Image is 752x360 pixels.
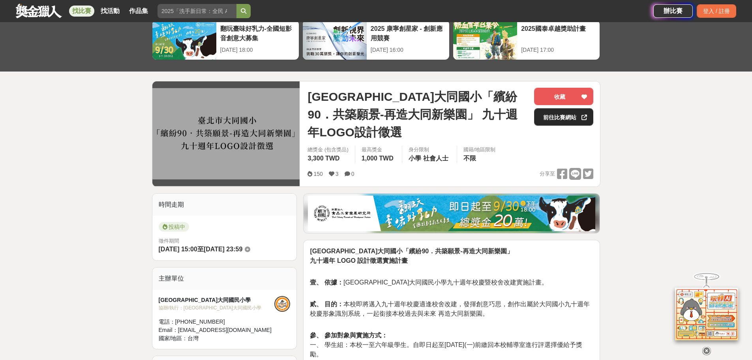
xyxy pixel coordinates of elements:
[308,88,528,141] span: [GEOGRAPHIC_DATA]大同國小「繽紛90．共築願景-再造大同新樂園」 九十週年LOGO設計徵選
[159,222,189,232] span: 投稿中
[152,268,297,290] div: 主辦單位
[310,248,513,254] strong: [GEOGRAPHIC_DATA]大同國小「繽紛90．共築願景-再造大同新樂園」
[310,279,548,286] span: [GEOGRAPHIC_DATA]大同國民小學九十週年校慶暨校舍改建實施計畫。
[534,88,593,105] button: 收藏
[697,4,736,18] div: 登入 / 註冊
[159,246,197,253] span: [DATE] 15:00
[371,46,445,54] div: [DATE] 16:00
[409,155,421,162] span: 小學
[204,246,242,253] span: [DATE] 23:59
[220,46,295,54] div: [DATE] 18:00
[197,246,204,253] span: 至
[423,155,448,162] span: 社會人士
[463,146,496,154] div: 國籍/地區限制
[159,304,275,311] div: 協辦/執行： [GEOGRAPHIC_DATA]大同國民小學
[308,146,348,154] span: 總獎金 (包含獎品)
[409,146,450,154] div: 身分限制
[159,318,275,326] div: 電話： [PHONE_NUMBER]
[302,20,450,60] a: 2025 康寧創星家 - 創新應用競賽[DATE] 16:00
[310,332,387,339] strong: 參、 參加對象與實施方式：
[69,6,94,17] a: 找比賽
[534,108,593,126] a: 前往比賽網站
[653,4,693,18] a: 辦比賽
[336,171,339,177] span: 3
[310,279,343,286] strong: 壹、 依據：
[126,6,151,17] a: 作品集
[308,196,595,231] img: 1c81a89c-c1b3-4fd6-9c6e-7d29d79abef5.jpg
[188,335,199,341] span: 台灣
[521,24,596,42] div: 2025國泰卓越獎助計畫
[310,301,589,317] span: 本校即將邁入九十週年校慶適逢校舍改建，發揮創意巧思，創作出屬於大同國小九十週年校慶形象識別系統，一起銜接本校過去與未來 再造大同新樂園。
[362,146,396,154] span: 最高獎金
[308,155,339,162] span: 3,300 TWD
[371,24,445,42] div: 2025 康寧創星家 - 創新應用競賽
[159,238,179,244] span: 徵件期間
[152,88,300,179] img: Cover Image
[159,296,275,304] div: [GEOGRAPHIC_DATA]大同國民小學
[159,335,188,341] span: 國家/地區：
[675,286,738,338] img: d2146d9a-e6f6-4337-9592-8cefde37ba6b.png
[152,194,297,216] div: 時間走期
[310,301,343,307] strong: 貳、 目的：
[158,4,236,18] input: 2025「洗手新日常：全民 ALL IN」洗手歌全台徵選
[540,168,555,180] span: 分享至
[463,155,476,162] span: 不限
[313,171,323,177] span: 150
[351,171,354,177] span: 0
[152,20,299,60] a: 翻玩臺味好乳力-全國短影音創意大募集[DATE] 18:00
[362,155,394,162] span: 1,000 TWD
[220,24,295,42] div: 翻玩臺味好乳力-全國短影音創意大募集
[159,326,275,334] div: Email： [EMAIL_ADDRESS][DOMAIN_NAME]
[521,46,596,54] div: [DATE] 17:00
[310,257,408,264] strong: 九十週年 LOGO 設計徵選實施計畫
[310,341,582,358] span: 一、 學生組：本校一至六年級學生。自即日起至[DATE](一)前繳回本校輔導室進行評選擇優給予獎勵。
[453,20,600,60] a: 2025國泰卓越獎助計畫[DATE] 17:00
[98,6,123,17] a: 找活動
